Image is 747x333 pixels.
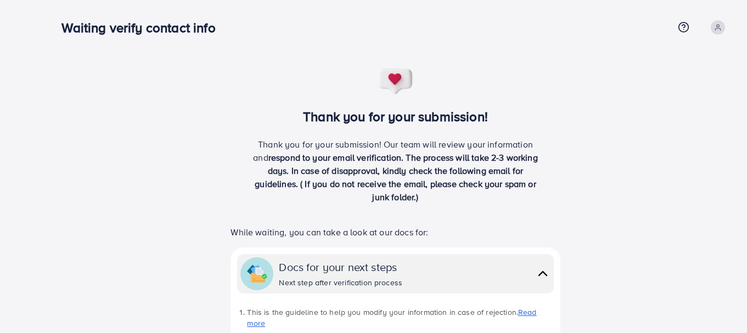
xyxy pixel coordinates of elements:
h3: Thank you for your submission! [212,109,578,125]
a: Read more [247,307,536,329]
span: respond to your email verification. The process will take 2-3 working days. In case of disapprova... [255,151,538,203]
img: success [378,68,414,95]
div: Next step after verification process [279,277,402,288]
img: collapse [535,266,551,281]
div: Docs for your next steps [279,259,402,275]
img: collapse [247,264,267,284]
p: While waiting, you can take a look at our docs for: [231,225,560,239]
h3: Waiting verify contact info [61,20,224,36]
li: This is the guideline to help you modify your information in case of rejection. [247,307,553,329]
p: Thank you for your submission! Our team will review your information and [249,138,542,204]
